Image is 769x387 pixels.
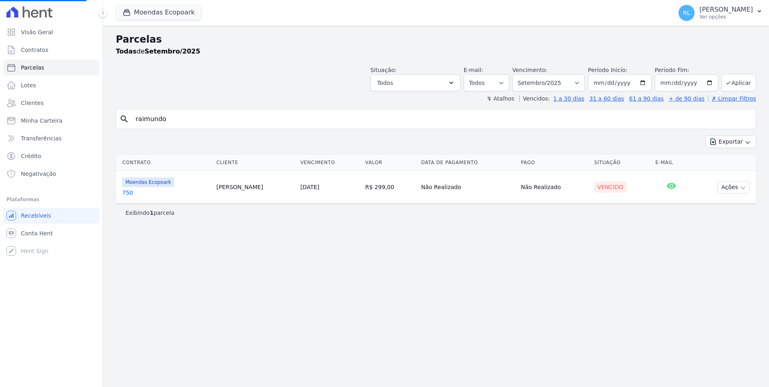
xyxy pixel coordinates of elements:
[21,28,53,36] span: Visão Geral
[122,189,210,197] a: 750
[3,113,99,129] a: Minha Carteira
[591,154,652,171] th: Situação
[21,170,56,178] span: Negativação
[370,74,461,91] button: Todos
[21,152,41,160] span: Crédito
[722,74,756,91] button: Aplicar
[708,95,756,102] a: ✗ Limpar Filtros
[21,134,62,142] span: Transferências
[21,64,44,72] span: Parcelas
[3,77,99,93] a: Lotes
[3,42,99,58] a: Contratos
[487,95,514,102] label: ↯ Atalhos
[131,111,753,127] input: Buscar por nome do lote ou do cliente
[3,130,99,146] a: Transferências
[3,24,99,40] a: Visão Geral
[705,136,756,148] button: Exportar
[362,171,418,204] td: R$ 299,00
[377,78,393,88] span: Todos
[21,212,51,220] span: Recebíveis
[3,225,99,241] a: Conta Hent
[683,10,690,16] span: RL
[213,154,297,171] th: Cliente
[300,184,319,190] a: [DATE]
[21,229,53,237] span: Conta Hent
[553,95,584,102] a: 1 a 30 dias
[21,46,48,54] span: Contratos
[116,154,213,171] th: Contrato
[669,95,705,102] a: + de 90 dias
[3,166,99,182] a: Negativação
[119,114,129,124] i: search
[3,60,99,76] a: Parcelas
[21,81,36,89] span: Lotes
[297,154,362,171] th: Vencimento
[512,67,547,73] label: Vencimento:
[125,209,175,217] p: Exibindo parcela
[588,67,627,73] label: Período Inicío:
[3,208,99,224] a: Recebíveis
[116,47,200,56] p: de
[21,117,62,125] span: Minha Carteira
[21,99,43,107] span: Clientes
[418,171,518,204] td: Não Realizado
[652,154,691,171] th: E-mail
[150,210,154,216] b: 1
[699,14,753,20] p: Ver opções
[718,181,750,193] button: Ações
[464,67,483,73] label: E-mail:
[145,47,200,55] strong: Setembro/2025
[116,32,756,47] h2: Parcelas
[116,5,202,20] button: Moendas Ecopoark
[6,195,96,204] div: Plataformas
[699,6,753,14] p: [PERSON_NAME]
[3,95,99,111] a: Clientes
[213,171,297,204] td: [PERSON_NAME]
[518,171,591,204] td: Não Realizado
[519,95,550,102] label: Vencidos:
[116,47,137,55] strong: Todas
[418,154,518,171] th: Data de Pagamento
[518,154,591,171] th: Pago
[672,2,769,24] button: RL [PERSON_NAME] Ver opções
[629,95,664,102] a: 61 a 90 dias
[362,154,418,171] th: Valor
[3,148,99,164] a: Crédito
[122,177,174,187] span: Moendas Ecopoark
[589,95,624,102] a: 31 a 60 dias
[594,181,627,193] div: Vencido
[655,66,718,74] label: Período Fim:
[370,67,397,73] label: Situação:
